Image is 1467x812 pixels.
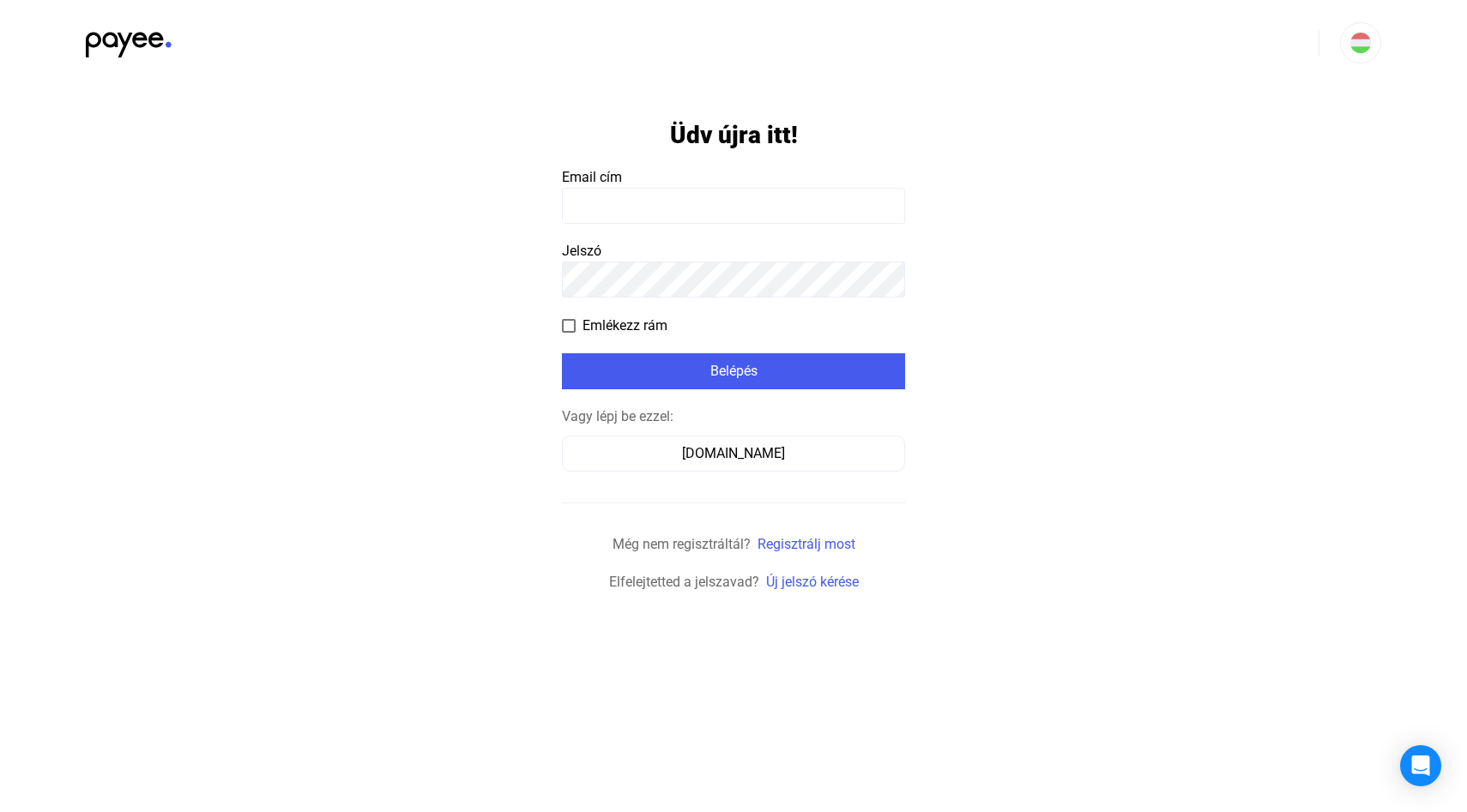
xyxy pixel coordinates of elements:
button: [DOMAIN_NAME] [562,436,905,472]
span: Még nem regisztráltál? [613,536,751,552]
a: Regisztrálj most [758,536,855,552]
span: Email cím [562,169,622,185]
span: Emlékezz rám [583,316,667,336]
button: HU [1340,22,1381,63]
span: Elfelejtetted a jelszavad? [609,574,759,590]
img: HU [1350,33,1371,53]
button: Belépés [562,353,905,389]
a: [DOMAIN_NAME] [562,445,905,461]
div: Open Intercom Messenger [1400,745,1441,786]
div: [DOMAIN_NAME] [568,443,899,464]
div: Belépés [567,361,900,382]
a: Új jelszó kérése [766,574,859,590]
div: Vagy lépj be ezzel: [562,406,905,427]
img: black-payee-blue-dot.svg [86,22,172,57]
span: Jelszó [562,243,601,259]
h1: Üdv újra itt! [670,120,798,150]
